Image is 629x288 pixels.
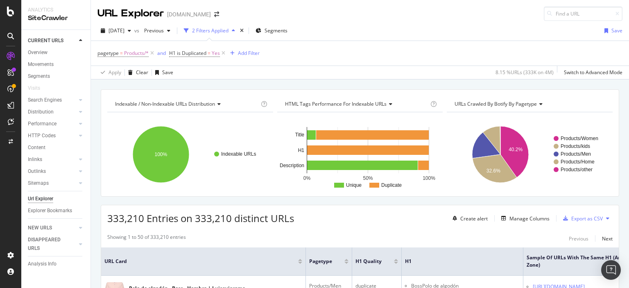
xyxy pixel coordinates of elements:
[28,72,85,81] a: Segments
[28,36,77,45] a: CURRENT URLS
[28,96,62,104] div: Search Engines
[252,24,291,37] button: Segments
[381,182,402,188] text: Duplicate
[283,98,429,111] h4: HTML Tags Performance for Indexable URLs
[498,213,550,223] button: Manage Columns
[602,235,613,242] div: Next
[611,27,622,34] div: Save
[155,152,167,157] text: 100%
[447,119,610,190] svg: A chart.
[28,120,57,128] div: Performance
[238,50,260,57] div: Add Filter
[28,14,84,23] div: SiteCrawler
[265,27,287,34] span: Segments
[280,163,304,168] text: Description
[28,60,54,69] div: Movements
[601,24,622,37] button: Save
[28,155,42,164] div: Inlinks
[28,60,85,69] a: Movements
[28,260,57,268] div: Analysis Info
[107,211,294,225] span: 333,210 Entries on 333,210 distinct URLs
[346,182,362,188] text: Unique
[227,48,260,58] button: Add Filter
[28,36,63,45] div: CURRENT URLS
[28,224,52,232] div: NEW URLS
[28,167,46,176] div: Outlinks
[28,48,48,57] div: Overview
[28,72,50,81] div: Segments
[124,48,149,59] span: Products/*
[28,260,85,268] a: Analysis Info
[97,66,121,79] button: Apply
[157,49,166,57] button: and
[561,159,595,165] text: Products/Home
[28,206,85,215] a: Explorer Bookmarks
[449,212,488,225] button: Create alert
[28,108,54,116] div: Distribution
[28,132,77,140] a: HTTP Codes
[28,132,56,140] div: HTTP Codes
[28,236,69,253] div: DISAPPEARED URLS
[277,119,441,190] svg: A chart.
[298,147,304,153] text: H1
[303,175,310,181] text: 0%
[97,50,119,57] span: pagetype
[355,258,382,265] span: H1 Quality
[28,195,53,203] div: Url Explorer
[28,143,85,152] a: Content
[28,84,40,93] div: Visits
[28,167,77,176] a: Outlinks
[423,175,435,181] text: 100%
[569,235,588,242] div: Previous
[134,27,141,34] span: vs
[28,96,77,104] a: Search Engines
[238,27,245,35] div: times
[169,50,206,57] span: H1 is Duplicated
[486,168,500,174] text: 32.6%
[28,179,77,188] a: Sitemaps
[453,98,605,111] h4: URLs Crawled By Botify By pagetype
[560,212,603,225] button: Export as CSV
[109,69,121,76] div: Apply
[561,151,591,157] text: Products/Men
[115,100,215,107] span: Indexable / Non-Indexable URLs distribution
[97,24,134,37] button: [DATE]
[564,69,622,76] div: Switch to Advanced Mode
[104,258,296,265] span: URL Card
[28,7,84,14] div: Analytics
[28,108,77,116] a: Distribution
[136,69,148,76] div: Clear
[28,120,77,128] a: Performance
[113,98,259,111] h4: Indexable / Non-Indexable URLs Distribution
[496,69,554,76] div: 8.15 % URLs ( 333K on 4M )
[571,215,603,222] div: Export as CSV
[28,236,77,253] a: DISAPPEARED URLS
[295,132,304,138] text: Title
[285,100,387,107] span: HTML Tags Performance for Indexable URLs
[602,234,613,243] button: Next
[208,50,210,57] span: =
[509,215,550,222] div: Manage Columns
[509,147,523,152] text: 40.2%
[141,27,164,34] span: Previous
[192,27,229,34] div: 2 Filters Applied
[167,10,211,18] div: [DOMAIN_NAME]
[181,24,238,37] button: 2 Filters Applied
[28,84,48,93] a: Visits
[157,50,166,57] div: and
[109,27,124,34] span: 2025 Jun. 9th
[455,100,537,107] span: URLs Crawled By Botify By pagetype
[544,7,622,21] input: Find a URL
[569,234,588,243] button: Previous
[107,119,271,190] svg: A chart.
[363,175,373,181] text: 50%
[107,234,186,243] div: Showing 1 to 50 of 333,210 entries
[152,66,173,79] button: Save
[309,258,332,265] span: pagetype
[28,206,72,215] div: Explorer Bookmarks
[221,151,256,157] text: Indexable URLs
[162,69,173,76] div: Save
